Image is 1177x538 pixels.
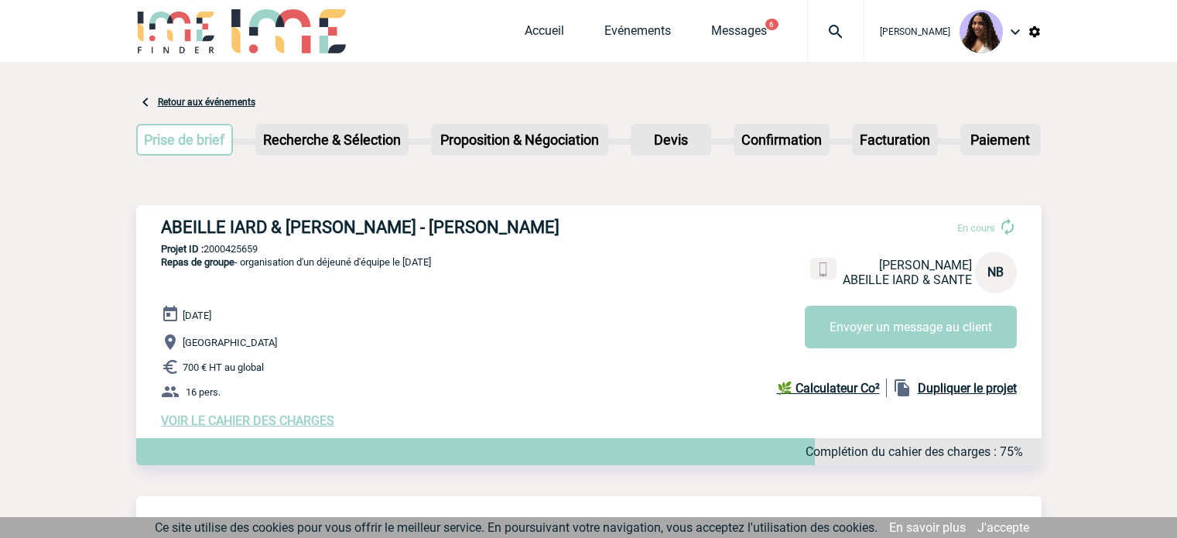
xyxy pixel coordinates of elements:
b: Dupliquer le projet [918,381,1017,396]
img: file_copy-black-24dp.png [893,379,912,397]
span: Repas de groupe [161,256,234,268]
span: [GEOGRAPHIC_DATA] [183,337,277,348]
b: Projet ID : [161,243,204,255]
p: 2000425659 [136,243,1042,255]
p: Paiement [962,125,1039,154]
span: Ce site utilise des cookies pour vous offrir le meilleur service. En poursuivant votre navigation... [155,520,878,535]
img: 131234-0.jpg [960,10,1003,53]
a: Retour aux événements [158,97,255,108]
p: Devis [632,125,710,154]
button: 6 [765,19,778,30]
img: portable.png [816,262,830,276]
span: ABEILLE IARD & SANTE [843,272,972,287]
a: J'accepte [977,520,1029,535]
span: [PERSON_NAME] [880,26,950,37]
span: 700 € HT au global [183,362,264,373]
p: Prise de brief [138,125,232,154]
span: [DATE] [183,310,211,321]
p: Recherche & Sélection [257,125,407,154]
span: 16 pers. [186,386,221,398]
span: [PERSON_NAME] [879,258,972,272]
a: 🌿 Calculateur Co² [777,379,887,397]
a: En savoir plus [889,520,966,535]
p: Confirmation [735,125,828,154]
a: Messages [711,23,767,45]
p: Facturation [854,125,936,154]
h3: ABEILLE IARD & [PERSON_NAME] - [PERSON_NAME] [161,218,625,237]
span: NB [987,265,1004,279]
p: Proposition & Négociation [433,125,607,154]
button: Envoyer un message au client [805,306,1017,348]
a: VOIR LE CAHIER DES CHARGES [161,413,334,428]
span: - organisation d'un déjeuné d'équipe le [DATE] [161,256,431,268]
a: Evénements [604,23,671,45]
img: IME-Finder [136,9,217,53]
a: Accueil [525,23,564,45]
b: 🌿 Calculateur Co² [777,381,880,396]
span: En cours [957,222,995,234]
